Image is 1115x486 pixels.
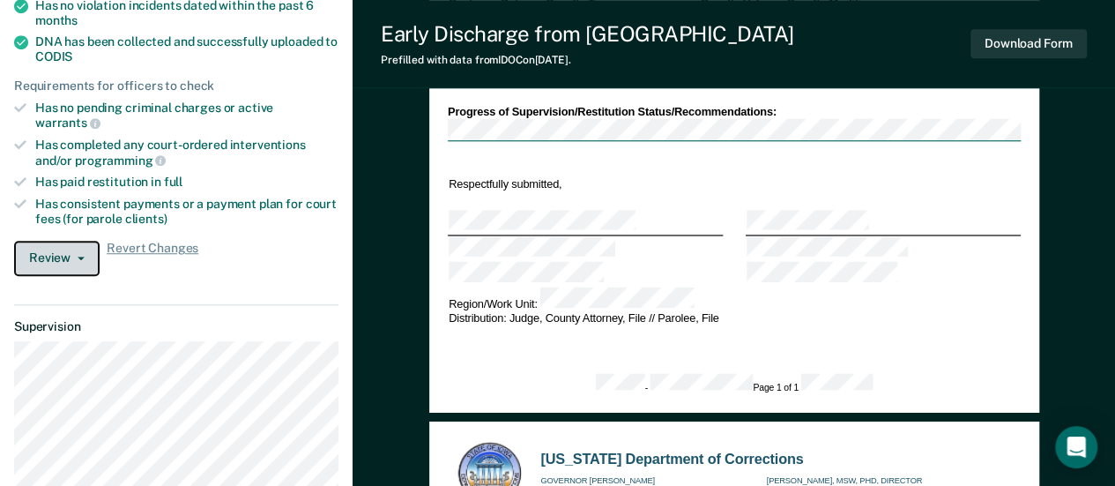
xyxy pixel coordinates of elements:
[447,287,1020,327] td: Region/Work Unit: Distribution: Judge, County Attorney, File // Parolee, File
[540,449,803,467] div: [US_STATE] Department of Corrections
[381,54,794,66] div: Prefilled with data from IDOC on [DATE] .
[35,116,100,130] span: warrants
[596,373,873,394] div: - Page 1 of 1
[14,319,338,334] dt: Supervision
[970,29,1087,58] button: Download Form
[107,241,198,276] span: Revert Changes
[35,138,338,168] div: Has completed any court-ordered interventions and/or
[35,197,338,227] div: Has consistent payments or a payment plan for court fees (for parole
[35,101,338,131] div: Has no pending criminal charges or active
[1055,426,1097,468] div: Open Intercom Messenger
[447,104,1020,119] div: Progress of Supervision/Restitution Status/Recommendations:
[14,79,338,93] div: Requirements for officers to check
[164,175,182,189] span: full
[75,153,166,168] span: programming
[35,49,72,64] span: CODIS
[125,212,167,226] span: clients)
[35,13,78,27] span: months
[14,241,100,276] button: Review
[381,21,794,47] div: Early Discharge from [GEOGRAPHIC_DATA]
[35,34,338,64] div: DNA has been collected and successfully uploaded to
[35,175,338,190] div: Has paid restitution in
[447,176,722,192] td: Respectfully submitted,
